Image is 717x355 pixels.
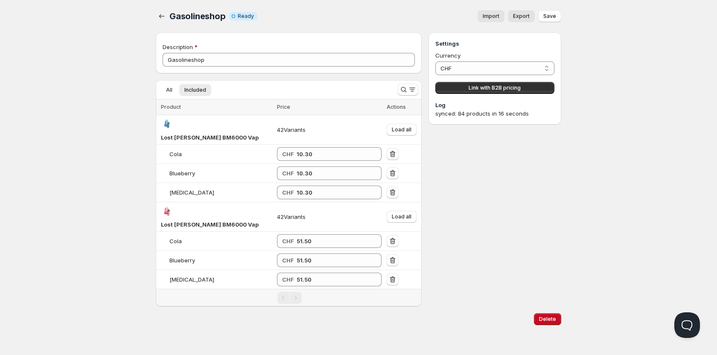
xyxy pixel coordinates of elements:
[543,13,556,20] span: Save
[169,238,182,244] span: Cola
[534,313,561,325] button: Delete
[387,124,417,136] button: Load all
[161,133,259,142] div: Lost Mary BM6000 Vape Kit
[282,170,294,177] strong: CHF
[169,170,195,177] span: Blueberry
[297,273,369,286] input: 59.50
[387,211,417,223] button: Load all
[297,147,369,161] input: 11.30
[274,202,384,232] td: 42 Variants
[184,87,206,93] span: Included
[161,221,308,228] span: Lost [PERSON_NAME] BM6000 Vape Kit (5er Display)
[169,256,195,265] div: Blueberry
[161,220,259,229] div: Lost Mary BM6000 Vape Kit (5er Display)
[161,104,181,110] span: Product
[169,151,182,157] span: Cola
[282,151,294,157] strong: CHF
[469,84,521,91] span: Link with B2B pricing
[169,150,182,158] div: Cola
[282,276,294,283] strong: CHF
[169,257,195,264] span: Blueberry
[435,52,461,59] span: Currency
[297,186,369,199] input: 11.30
[435,39,554,48] h3: Settings
[387,104,406,110] span: Actions
[508,10,535,22] a: Export
[435,109,554,118] div: synced: 84 products in 16 seconds
[238,13,254,20] span: Ready
[274,115,384,145] td: 42 Variants
[169,189,214,196] span: [MEDICAL_DATA]
[392,213,411,220] span: Load all
[282,257,294,264] strong: CHF
[163,53,415,67] input: Private internal description
[674,312,700,338] iframe: Help Scout Beacon - Open
[163,44,193,50] span: Description
[297,166,369,180] input: 11.30
[282,189,294,196] strong: CHF
[166,87,172,93] span: All
[513,13,530,20] span: Export
[161,134,271,141] span: Lost [PERSON_NAME] BM6000 Vape Kit
[538,10,561,22] button: Save
[282,238,294,244] strong: CHF
[297,253,369,267] input: 59.50
[297,234,369,248] input: 59.50
[169,11,226,21] span: Gasolineshop
[392,126,411,133] span: Load all
[169,188,214,197] div: Menthol
[478,10,504,22] button: Import
[156,289,422,306] nav: Pagination
[169,237,182,245] div: Cola
[277,104,290,110] span: Price
[398,84,418,96] button: Search and filter results
[483,13,499,20] span: Import
[169,276,214,283] span: [MEDICAL_DATA]
[539,316,556,323] span: Delete
[169,169,195,177] div: Blueberry
[435,101,554,109] h3: Log
[169,275,214,284] div: Menthol
[435,82,554,94] button: Link with B2B pricing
